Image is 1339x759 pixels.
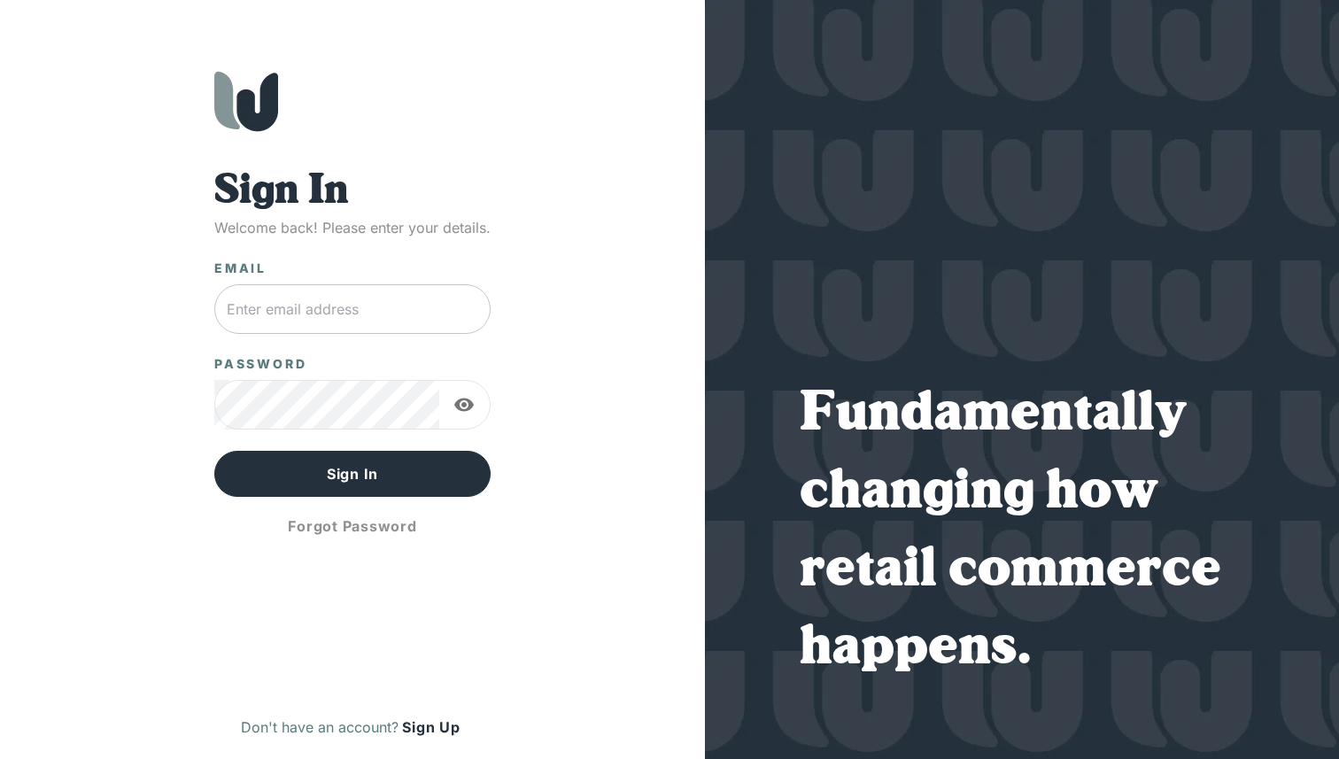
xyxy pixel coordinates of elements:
label: Password [214,355,306,373]
h1: Sign In [214,167,491,217]
input: Enter email address [214,284,491,334]
p: Welcome back! Please enter your details. [214,217,491,238]
h1: Fundamentally changing how retail commerce happens. [800,376,1243,688]
button: Forgot Password [214,504,491,548]
img: Wholeshop logo [214,71,278,132]
button: Sign In [214,451,491,497]
p: Don't have an account? [241,716,399,738]
label: Email [214,259,267,277]
button: Sign Up [399,713,463,741]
